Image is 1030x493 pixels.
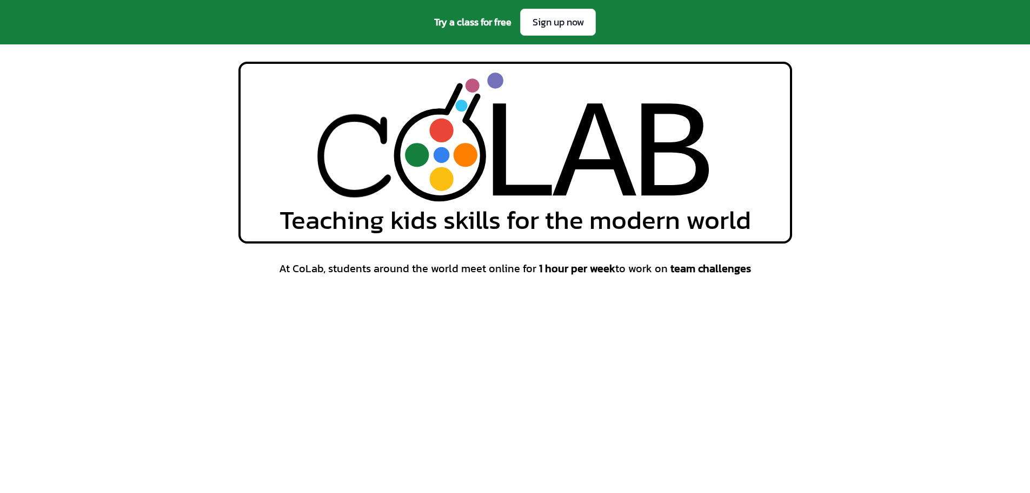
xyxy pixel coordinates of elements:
[553,75,636,242] div: A
[477,75,561,242] div: L
[279,261,751,276] span: At CoLab, students around the world meet online for to work on
[670,260,751,277] span: team challenges
[434,15,511,30] span: Try a class for free
[280,207,751,233] span: Teaching kids skills for the modern world
[630,75,714,242] div: B
[520,9,596,36] a: Sign up now
[539,260,615,277] span: 1 hour per week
